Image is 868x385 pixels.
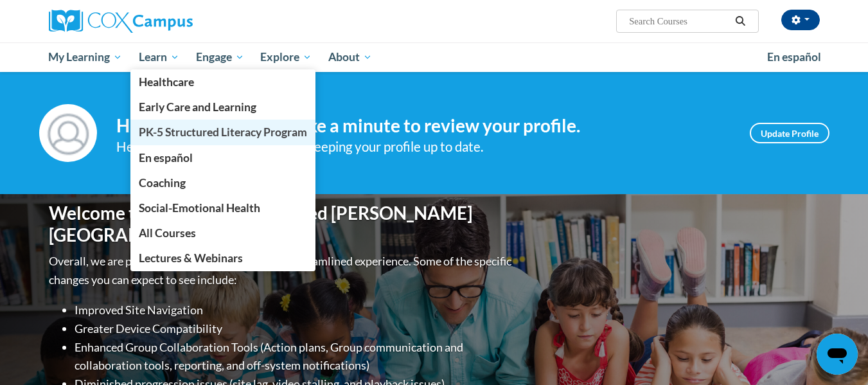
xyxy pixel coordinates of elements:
span: Healthcare [139,75,194,89]
a: Engage [188,42,252,72]
a: About [320,42,380,72]
img: Cox Campus [49,10,193,33]
a: My Learning [40,42,131,72]
a: Update Profile [750,123,829,143]
input: Search Courses [628,13,731,29]
a: Coaching [130,170,315,195]
a: Cox Campus [49,10,293,33]
h4: Hi [PERSON_NAME]! Take a minute to review your profile. [116,115,731,137]
span: About [328,49,372,65]
h1: Welcome to the new and improved [PERSON_NAME][GEOGRAPHIC_DATA] [49,202,515,246]
span: All Courses [139,226,196,240]
span: En español [139,151,193,165]
a: PK-5 Structured Literacy Program [130,120,315,145]
div: Help improve your experience by keeping your profile up to date. [116,136,731,157]
a: Lectures & Webinars [130,246,315,271]
a: Early Care and Learning [130,94,315,120]
button: Account Settings [781,10,820,30]
a: Explore [252,42,320,72]
li: Greater Device Compatibility [75,319,515,338]
span: Early Care and Learning [139,100,256,114]
li: Improved Site Navigation [75,301,515,319]
span: My Learning [48,49,122,65]
span: Engage [196,49,244,65]
a: Learn [130,42,188,72]
iframe: Button to launch messaging window [817,334,858,375]
span: En español [767,50,821,64]
button: Search [731,13,750,29]
a: All Courses [130,220,315,246]
img: Profile Image [39,104,97,162]
span: Lectures & Webinars [139,251,243,265]
div: Main menu [30,42,839,72]
li: Enhanced Group Collaboration Tools (Action plans, Group communication and collaboration tools, re... [75,338,515,375]
span: Coaching [139,176,186,190]
a: En español [759,44,829,71]
p: Overall, we are proud to provide you with a more streamlined experience. Some of the specific cha... [49,252,515,289]
span: PK-5 Structured Literacy Program [139,125,307,139]
a: Healthcare [130,69,315,94]
a: En español [130,145,315,170]
span: Learn [139,49,179,65]
span: Social-Emotional Health [139,201,260,215]
a: Social-Emotional Health [130,195,315,220]
span: Explore [260,49,312,65]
